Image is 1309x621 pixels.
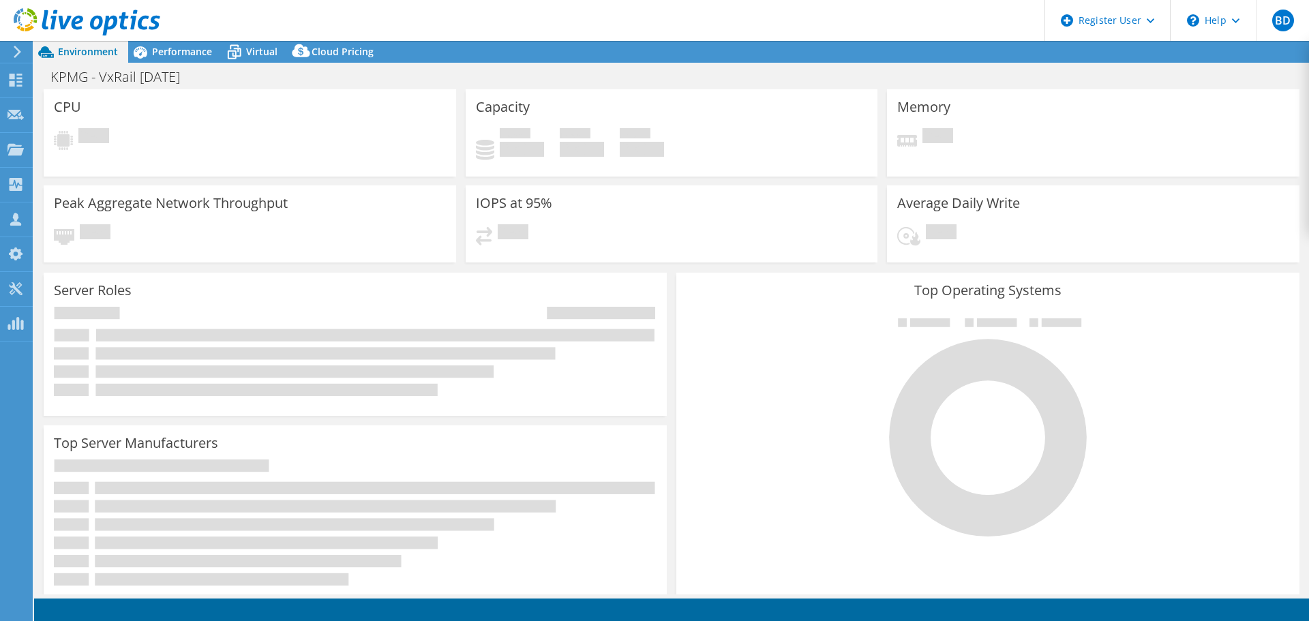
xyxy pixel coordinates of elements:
[476,196,552,211] h3: IOPS at 95%
[78,128,109,147] span: Pending
[922,128,953,147] span: Pending
[620,128,650,142] span: Total
[44,70,201,85] h1: KPMG - VxRail [DATE]
[152,45,212,58] span: Performance
[58,45,118,58] span: Environment
[500,142,544,157] h4: 0 GiB
[54,196,288,211] h3: Peak Aggregate Network Throughput
[897,100,950,115] h3: Memory
[54,436,218,451] h3: Top Server Manufacturers
[687,283,1289,298] h3: Top Operating Systems
[1187,14,1199,27] svg: \n
[54,283,132,298] h3: Server Roles
[500,128,530,142] span: Used
[620,142,664,157] h4: 0 GiB
[926,224,957,243] span: Pending
[560,142,604,157] h4: 0 GiB
[560,128,590,142] span: Free
[897,196,1020,211] h3: Average Daily Write
[476,100,530,115] h3: Capacity
[498,224,528,243] span: Pending
[246,45,277,58] span: Virtual
[80,224,110,243] span: Pending
[1272,10,1294,31] span: BD
[54,100,81,115] h3: CPU
[312,45,374,58] span: Cloud Pricing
